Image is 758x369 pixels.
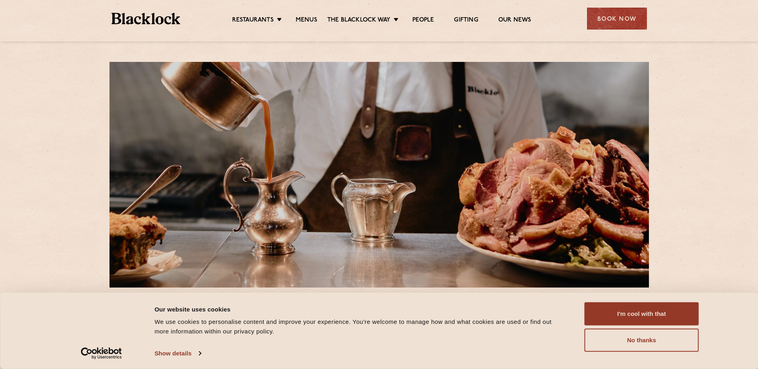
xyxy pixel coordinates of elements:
[585,302,699,325] button: I'm cool with that
[585,329,699,352] button: No thanks
[327,16,390,25] a: The Blacklock Way
[412,16,434,25] a: People
[498,16,531,25] a: Our News
[155,317,567,336] div: We use cookies to personalise content and improve your experience. You're welcome to manage how a...
[66,347,136,359] a: Usercentrics Cookiebot - opens in a new window
[155,304,567,314] div: Our website uses cookies
[587,8,647,30] div: Book Now
[232,16,274,25] a: Restaurants
[155,347,201,359] a: Show details
[111,13,181,24] img: BL_Textured_Logo-footer-cropped.svg
[296,16,317,25] a: Menus
[454,16,478,25] a: Gifting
